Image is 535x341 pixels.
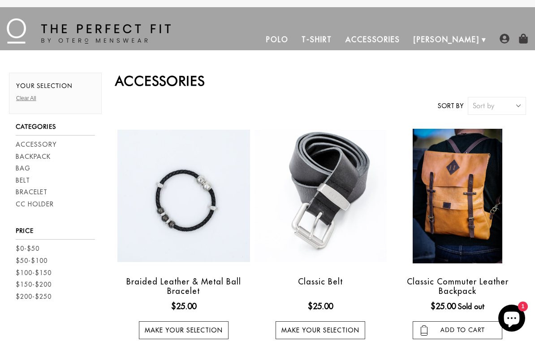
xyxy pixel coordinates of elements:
[308,300,333,312] ins: $25.00
[298,276,343,287] a: Classic Belt
[16,123,95,136] h3: Categories
[16,280,52,289] a: $150-$200
[518,34,528,44] img: shopping-bag-icon.png
[7,18,171,44] img: The Perfect Fit - by Otero Menswear - Logo
[16,82,95,94] h2: Your selection
[16,152,51,162] a: Backpack
[431,300,456,312] ins: $25.00
[16,268,52,278] a: $100-$150
[16,292,52,302] a: $200-$250
[413,321,502,339] input: add to cart
[259,29,295,50] a: Polo
[16,200,54,209] a: CC Holder
[16,95,36,101] a: Clear All
[391,129,524,263] a: leather backpack
[16,227,95,240] h3: Price
[171,300,196,312] ins: $25.00
[255,130,387,262] img: otero menswear classic black leather belt
[295,29,338,50] a: T-Shirt
[16,176,30,185] a: Belt
[16,244,39,254] a: $0-$50
[16,188,47,197] a: Bracelet
[407,276,509,297] a: Classic Commuter Leather Backpack
[117,130,250,262] img: black braided leather bracelet
[115,73,526,89] h2: Accessories
[276,321,365,339] a: Make your selection
[16,164,30,173] a: Bag
[16,256,47,266] a: $50-$100
[407,29,486,50] a: [PERSON_NAME]
[496,305,528,334] inbox-online-store-chat: Shopify online store chat
[16,140,56,149] a: Accessory
[458,302,484,311] span: Sold out
[139,321,229,339] a: Make your selection
[500,34,509,44] img: user-account-icon.png
[126,276,241,297] a: Braided Leather & Metal Ball Bracelet
[413,129,502,263] img: leather backpack
[339,29,407,50] a: Accessories
[438,101,463,111] label: Sort by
